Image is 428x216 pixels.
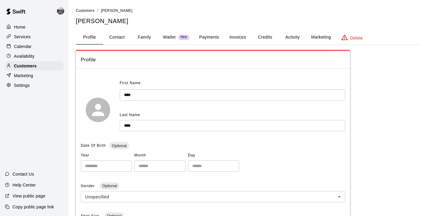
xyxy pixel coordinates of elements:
button: Family [131,30,158,45]
p: Availability [14,53,35,59]
button: Profile [76,30,103,45]
a: Calendar [5,42,64,51]
a: Services [5,32,64,41]
button: Activity [279,30,306,45]
p: Wallet [163,34,176,40]
span: New [178,35,189,39]
p: Delete [350,35,363,41]
span: Optional [100,183,119,188]
span: Month [134,151,186,160]
div: basic tabs example [76,30,421,45]
button: Contact [103,30,131,45]
span: Gender [81,184,96,188]
p: Contact Us [12,171,34,177]
a: Availability [5,52,64,61]
a: Home [5,22,64,32]
p: Customers [14,63,37,69]
p: Copy public page link [12,204,54,210]
p: Services [14,34,31,40]
span: Day [188,151,239,160]
span: Year [81,151,132,160]
div: Jacob Reyes [56,5,69,17]
p: View public page [12,193,45,199]
button: Credits [251,30,279,45]
span: Customers [76,9,95,13]
button: Marketing [306,30,336,45]
p: Calendar [14,43,32,50]
a: Customers [76,8,95,13]
p: Settings [14,82,30,88]
span: Profile [81,56,345,64]
p: Marketing [14,73,33,79]
span: Date Of Birth [81,143,106,148]
span: Last Name [120,113,140,117]
a: Marketing [5,71,64,80]
li: / [97,7,98,14]
p: Help Center [12,182,36,188]
button: Invoices [224,30,251,45]
span: First Name [120,78,141,88]
a: Customers [5,61,64,70]
p: Home [14,24,26,30]
span: [PERSON_NAME] [101,9,133,13]
nav: breadcrumb [76,7,421,14]
img: Jacob Reyes [57,7,64,15]
span: Optional [109,143,129,148]
div: Unspecified [81,191,345,202]
h5: [PERSON_NAME] [76,17,421,25]
a: Settings [5,81,64,90]
button: Payments [194,30,224,45]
